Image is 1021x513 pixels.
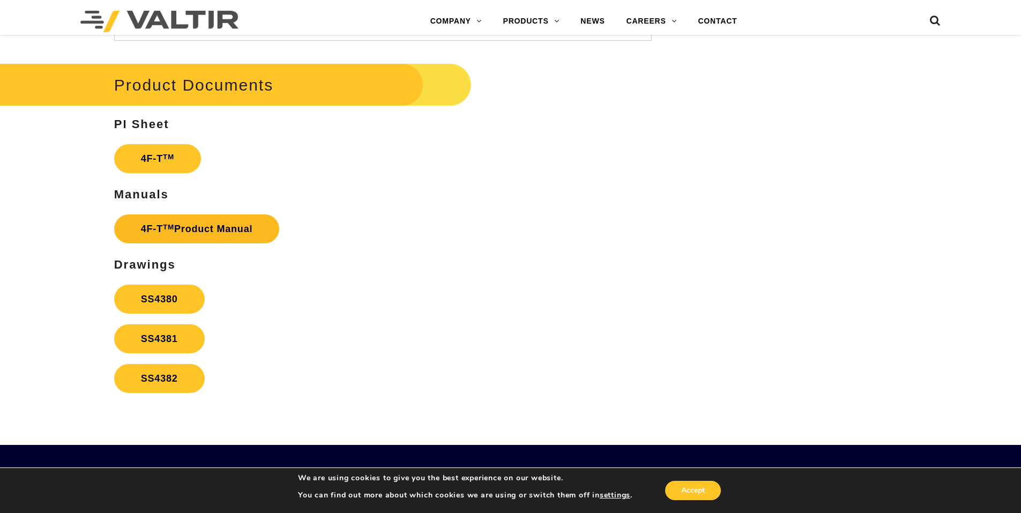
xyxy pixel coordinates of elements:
[665,481,721,500] button: Accept
[493,11,570,32] a: PRODUCTS
[114,324,205,353] a: SS4381
[163,223,174,231] sup: TM
[114,285,205,314] a: SS4380
[114,188,169,201] strong: Manuals
[298,490,632,500] p: You can find out more about which cookies we are using or switch them off in .
[80,11,239,32] img: Valtir
[114,214,280,243] a: 4F-TTMProduct Manual
[570,11,615,32] a: NEWS
[600,490,630,500] button: settings
[163,153,174,161] sup: TM
[114,364,205,393] a: SS4382
[687,11,748,32] a: CONTACT
[298,473,632,483] p: We are using cookies to give you the best experience on our website.
[420,11,493,32] a: COMPANY
[114,144,201,173] a: 4F-TTM
[114,258,176,271] strong: Drawings
[616,11,688,32] a: CAREERS
[114,117,169,131] strong: PI Sheet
